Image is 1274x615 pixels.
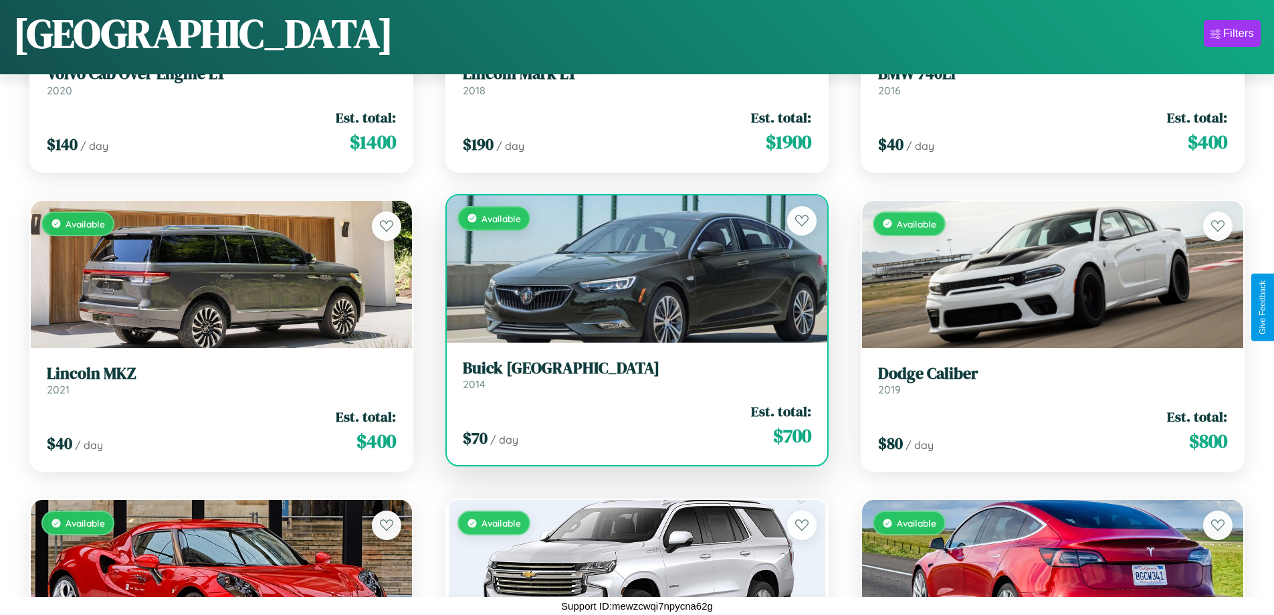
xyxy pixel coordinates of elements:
[47,432,72,454] span: $ 40
[47,383,70,396] span: 2021
[906,139,934,153] span: / day
[897,218,936,230] span: Available
[463,377,486,391] span: 2014
[47,364,396,383] h3: Lincoln MKZ
[463,133,494,155] span: $ 190
[80,139,108,153] span: / day
[47,84,72,97] span: 2020
[13,6,393,61] h1: [GEOGRAPHIC_DATA]
[1258,280,1267,335] div: Give Feedback
[773,422,811,449] span: $ 700
[66,517,105,529] span: Available
[482,213,521,224] span: Available
[751,402,811,421] span: Est. total:
[482,517,521,529] span: Available
[751,108,811,127] span: Est. total:
[897,517,936,529] span: Available
[878,84,901,97] span: 2016
[356,428,396,454] span: $ 400
[75,438,103,452] span: / day
[66,218,105,230] span: Available
[336,407,396,426] span: Est. total:
[463,64,812,97] a: Lincoln Mark LT2018
[1188,128,1227,155] span: $ 400
[878,133,904,155] span: $ 40
[766,128,811,155] span: $ 1900
[47,133,78,155] span: $ 140
[1204,20,1261,47] button: Filters
[47,364,396,397] a: Lincoln MKZ2021
[463,427,488,449] span: $ 70
[1167,407,1227,426] span: Est. total:
[47,64,396,84] h3: Volvo Cab Over Engine LT
[47,64,396,97] a: Volvo Cab Over Engine LT2020
[463,64,812,84] h3: Lincoln Mark LT
[878,364,1227,383] h3: Dodge Caliber
[1189,428,1227,454] span: $ 800
[463,359,812,378] h3: Buick [GEOGRAPHIC_DATA]
[906,438,934,452] span: / day
[1223,27,1254,40] div: Filters
[463,84,486,97] span: 2018
[336,108,396,127] span: Est. total:
[878,432,903,454] span: $ 80
[878,64,1227,84] h3: BMW 740Li
[496,139,524,153] span: / day
[350,128,396,155] span: $ 1400
[561,597,713,615] p: Support ID: mewzcwqi7npycna62g
[878,64,1227,97] a: BMW 740Li2016
[1167,108,1227,127] span: Est. total:
[878,364,1227,397] a: Dodge Caliber2019
[490,433,518,446] span: / day
[878,383,901,396] span: 2019
[463,359,812,391] a: Buick [GEOGRAPHIC_DATA]2014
